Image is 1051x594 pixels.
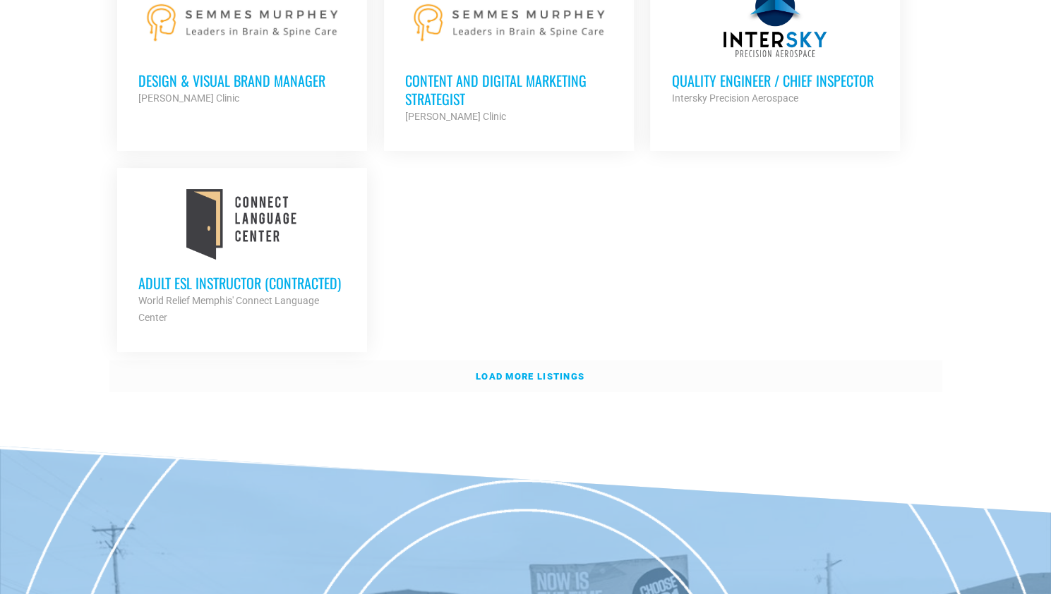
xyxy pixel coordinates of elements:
[138,274,346,292] h3: Adult ESL Instructor (Contracted)
[671,92,798,104] strong: Intersky Precision Aerospace
[671,71,879,90] h3: Quality Engineer / Chief Inspector
[117,168,367,347] a: Adult ESL Instructor (Contracted) World Relief Memphis' Connect Language Center
[405,111,506,122] strong: [PERSON_NAME] Clinic
[138,71,346,90] h3: Design & Visual Brand Manager
[405,71,613,108] h3: Content and Digital Marketing Strategist
[138,92,239,104] strong: [PERSON_NAME] Clinic
[138,295,319,323] strong: World Relief Memphis' Connect Language Center
[109,360,942,393] a: Load more listings
[476,371,584,382] strong: Load more listings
